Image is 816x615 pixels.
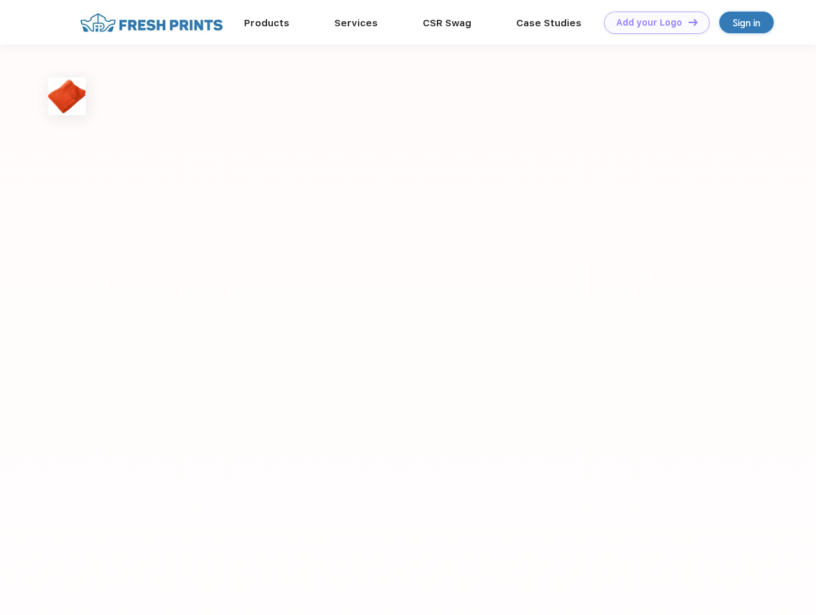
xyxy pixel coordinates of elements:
img: DT [689,19,698,26]
a: Products [244,17,290,29]
a: Sign in [719,12,774,33]
img: func=resize&h=100 [48,78,86,115]
div: Add your Logo [616,17,682,28]
div: Sign in [733,15,760,30]
img: fo%20logo%202.webp [76,12,227,34]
